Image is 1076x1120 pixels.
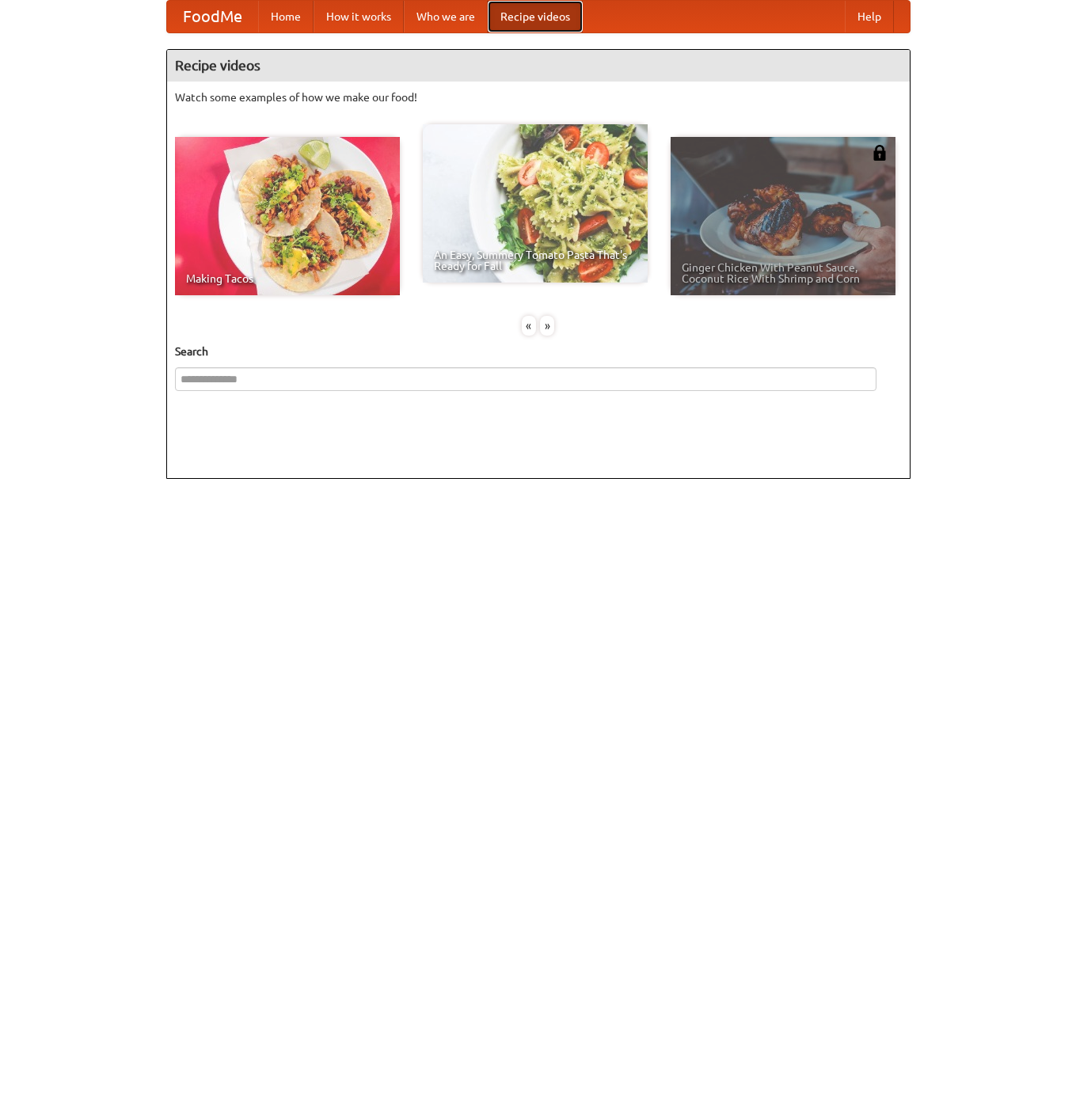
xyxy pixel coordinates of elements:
div: » [540,316,554,336]
span: An Easy, Summery Tomato Pasta That's Ready for Fall [434,249,637,271]
h4: Recipe videos [167,50,910,82]
a: FoodMe [167,1,258,32]
span: Making Tacos [186,273,389,284]
h5: Search [175,344,902,359]
p: Watch some examples of how we make our food! [175,89,902,105]
a: Recipe videos [488,1,583,32]
a: Making Tacos [175,137,400,295]
a: Home [258,1,314,32]
a: Who we are [404,1,488,32]
a: An Easy, Summery Tomato Pasta That's Ready for Fall [423,124,648,283]
img: 483408.png [872,145,888,161]
a: How it works [314,1,404,32]
a: Help [845,1,894,32]
div: « [522,316,536,336]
